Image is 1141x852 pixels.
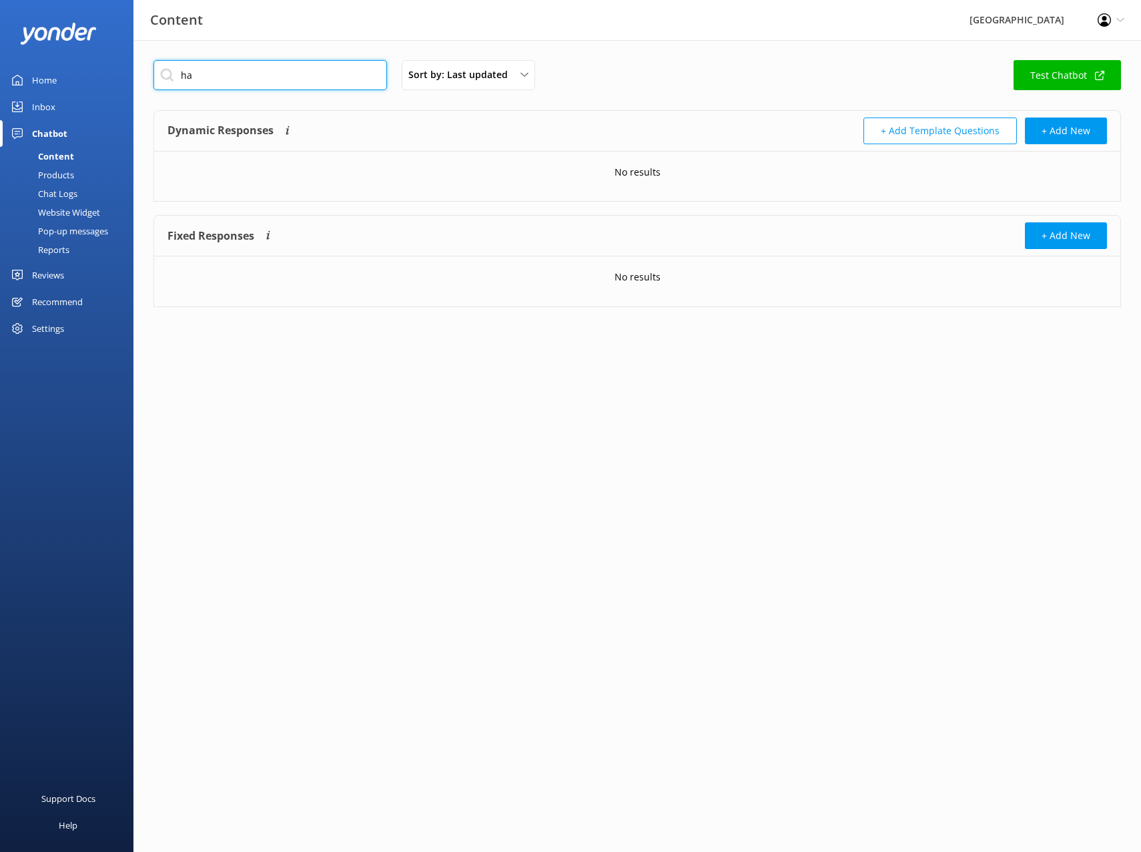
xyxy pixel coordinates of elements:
a: Pop-up messages [8,222,133,240]
input: Search all Chatbot Content [153,60,387,90]
span: Sort by: Last updated [408,67,516,82]
div: Reports [8,240,69,259]
h4: Fixed Responses [167,222,254,249]
div: Support Docs [41,785,95,812]
button: + Add New [1025,118,1107,144]
div: Website Widget [8,203,100,222]
div: Inbox [32,93,55,120]
div: Reviews [32,262,64,288]
div: Products [8,166,74,184]
div: Content [8,147,74,166]
button: + Add New [1025,222,1107,249]
a: Reports [8,240,133,259]
img: yonder-white-logo.png [20,23,97,45]
div: Help [59,812,77,839]
p: No results [615,270,661,284]
div: Home [32,67,57,93]
p: No results [615,165,661,180]
button: + Add Template Questions [863,118,1017,144]
h4: Dynamic Responses [167,118,274,144]
a: Chat Logs [8,184,133,203]
div: Chatbot [32,120,67,147]
a: Content [8,147,133,166]
a: Test Chatbot [1014,60,1121,90]
div: Settings [32,315,64,342]
div: Pop-up messages [8,222,108,240]
a: Products [8,166,133,184]
div: Recommend [32,288,83,315]
div: Chat Logs [8,184,77,203]
h3: Content [150,9,203,31]
a: Website Widget [8,203,133,222]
